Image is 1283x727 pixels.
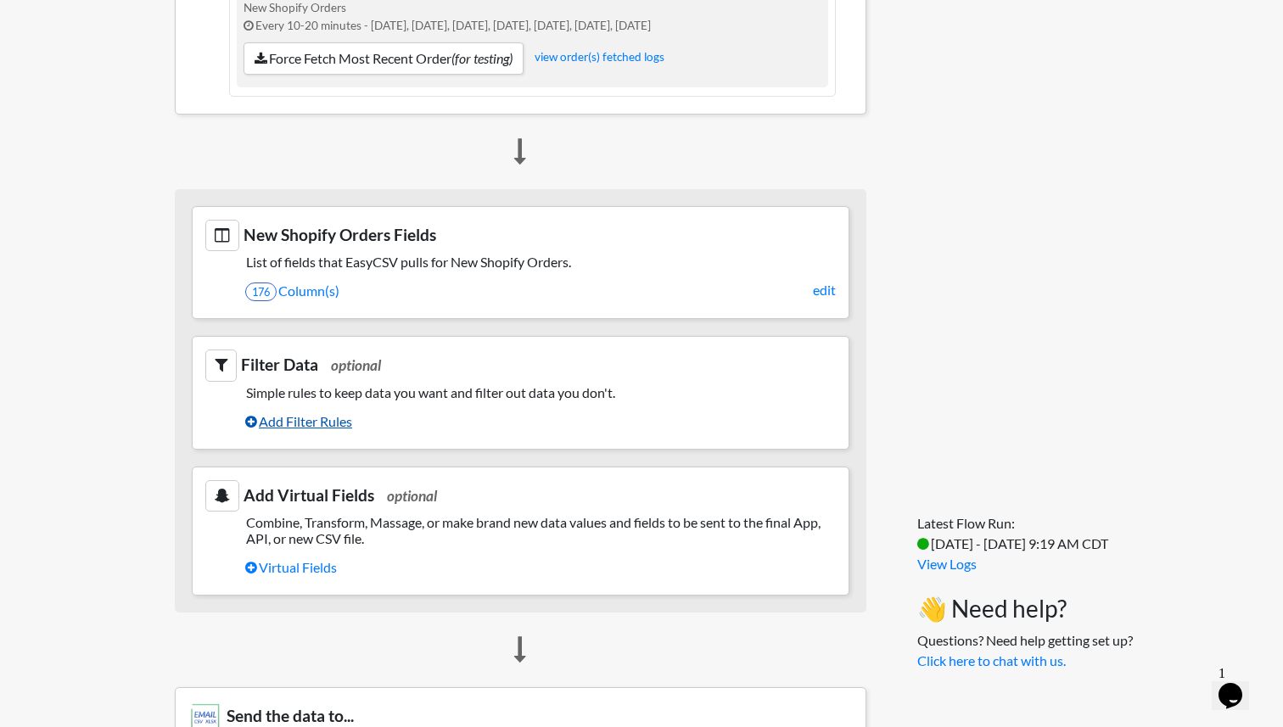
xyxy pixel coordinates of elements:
h5: List of fields that EasyCSV pulls for New Shopify Orders. [205,254,836,270]
span: 176 [245,282,277,301]
iframe: chat widget [1212,659,1266,710]
h3: Add Virtual Fields [205,480,836,512]
h5: Simple rules to keep data you want and filter out data you don't. [205,384,836,400]
h5: Combine, Transform, Massage, or make brand new data values and fields to be sent to the final App... [205,514,836,546]
a: edit [813,280,836,300]
h3: New Shopify Orders Fields [205,220,836,251]
h3: 👋 Need help? [917,595,1133,624]
a: View Logs [917,556,977,572]
span: optional [387,487,437,505]
p: Questions? Need help getting set up? [917,630,1133,671]
span: optional [331,356,381,374]
a: 176Column(s) [245,277,836,305]
a: Add Filter Rules [245,407,836,436]
a: Force Fetch Most Recent Order(for testing) [244,42,524,75]
span: Latest Flow Run: [DATE] - [DATE] 9:19 AM CDT [917,515,1108,551]
i: (for testing) [451,50,513,66]
h3: Filter Data [205,350,836,381]
a: Click here to chat with us. [917,652,1066,668]
a: view order(s) fetched logs [535,50,664,64]
a: Virtual Fields [245,553,836,582]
